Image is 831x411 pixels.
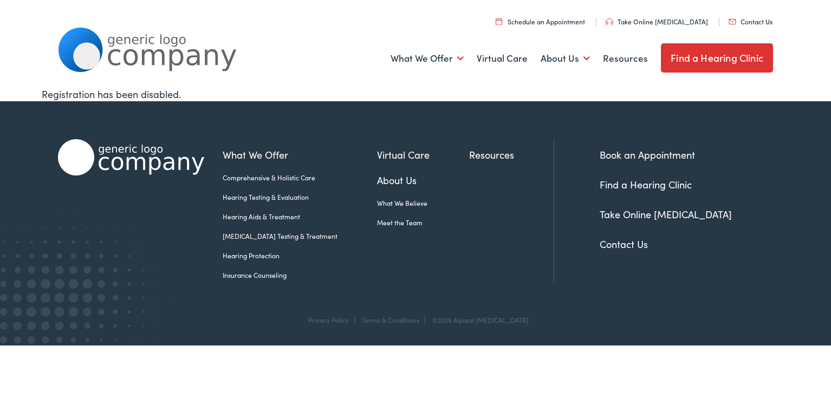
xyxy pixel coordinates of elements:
[223,212,377,221] a: Hearing Aids & Treatment
[600,207,732,221] a: Take Online [MEDICAL_DATA]
[377,173,469,187] a: About Us
[661,43,773,73] a: Find a Hearing Clinic
[729,19,736,24] img: utility icon
[377,218,469,227] a: Meet the Team
[600,178,692,191] a: Find a Hearing Clinic
[496,18,502,25] img: utility icon
[606,18,613,25] img: utility icon
[603,38,648,79] a: Resources
[477,38,528,79] a: Virtual Care
[729,17,772,26] a: Contact Us
[362,315,419,324] a: Terms & Conditions
[58,139,204,175] img: Alpaca Audiology
[600,148,695,161] a: Book an Appointment
[377,147,469,162] a: Virtual Care
[496,17,585,26] a: Schedule an Appointment
[427,316,529,324] div: ©2025 Alpaca [MEDICAL_DATA]
[308,315,349,324] a: Privacy Policy
[606,17,708,26] a: Take Online [MEDICAL_DATA]
[391,38,464,79] a: What We Offer
[600,237,648,251] a: Contact Us
[469,147,554,162] a: Resources
[223,270,377,280] a: Insurance Counseling
[223,147,377,162] a: What We Offer
[223,251,377,260] a: Hearing Protection
[223,231,377,241] a: [MEDICAL_DATA] Testing & Treatment
[541,38,590,79] a: About Us
[223,173,377,182] a: Comprehensive & Holistic Care
[377,198,469,208] a: What We Believe
[42,87,790,101] div: Registration has been disabled.
[223,192,377,202] a: Hearing Testing & Evaluation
